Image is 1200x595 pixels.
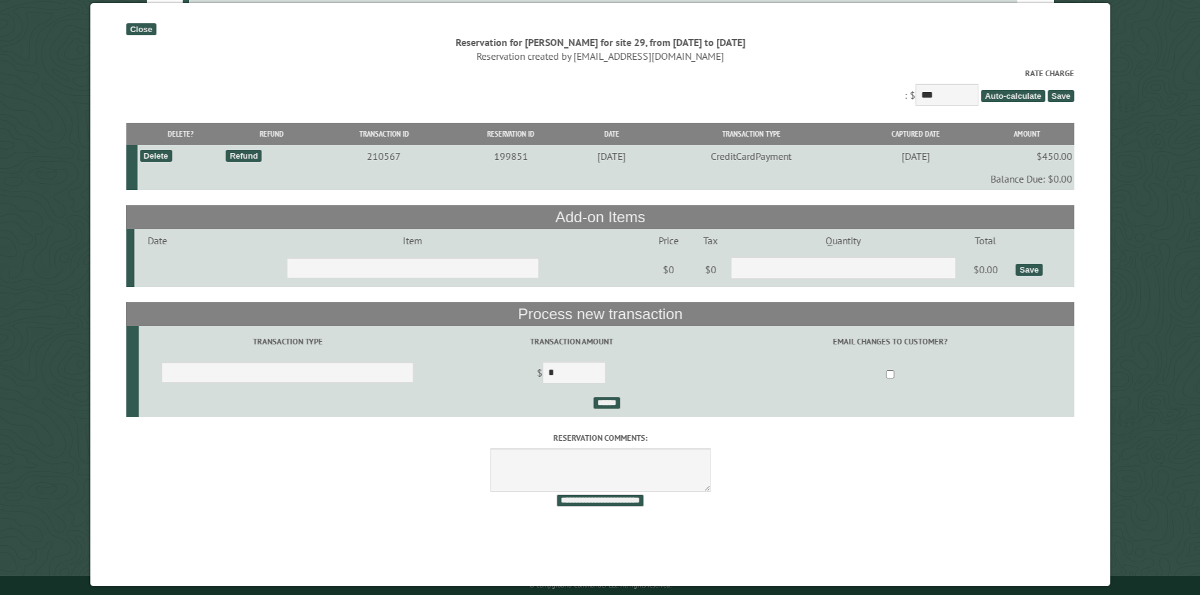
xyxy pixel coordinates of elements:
td: 210567 [319,145,449,167]
label: Email changes to customer? [708,336,1072,348]
td: [DATE] [573,145,649,167]
td: $0 [644,252,692,287]
td: $0.00 [957,252,1014,287]
th: Delete? [137,123,224,145]
th: Captured Date [852,123,979,145]
td: Quantity [729,229,957,252]
td: $450.00 [979,145,1074,167]
div: Close [126,23,156,35]
td: Item [180,229,644,252]
th: Reservation ID [449,123,573,145]
th: Refund [224,123,319,145]
th: Transaction ID [319,123,449,145]
div: Reservation created by [EMAIL_ADDRESS][DOMAIN_NAME] [126,49,1074,63]
td: 199851 [449,145,573,167]
div: : $ [126,67,1074,108]
label: Transaction Type [140,336,434,348]
th: Amount [979,123,1074,145]
span: Auto-calculate [981,90,1045,102]
label: Reservation comments: [126,432,1074,444]
td: Total [957,229,1014,252]
label: Transaction Amount [438,336,704,348]
th: Transaction Type [650,123,852,145]
td: Date [134,229,181,252]
th: Date [573,123,649,145]
div: Save [1015,264,1042,276]
small: © Campground Commander LLC. All rights reserved. [529,581,671,589]
td: CreditCardPayment [650,145,852,167]
td: $0 [692,252,729,287]
div: Delete [139,150,171,162]
td: $ [436,356,706,392]
label: Rate Charge [126,67,1074,79]
td: Tax [692,229,729,252]
td: [DATE] [852,145,979,167]
span: Save [1048,90,1074,102]
th: Add-on Items [126,205,1074,229]
td: Balance Due: $0.00 [137,167,1074,190]
div: Reservation for [PERSON_NAME] for site 29, from [DATE] to [DATE] [126,35,1074,49]
td: Price [644,229,692,252]
div: Refund [226,150,261,162]
th: Process new transaction [126,302,1074,326]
